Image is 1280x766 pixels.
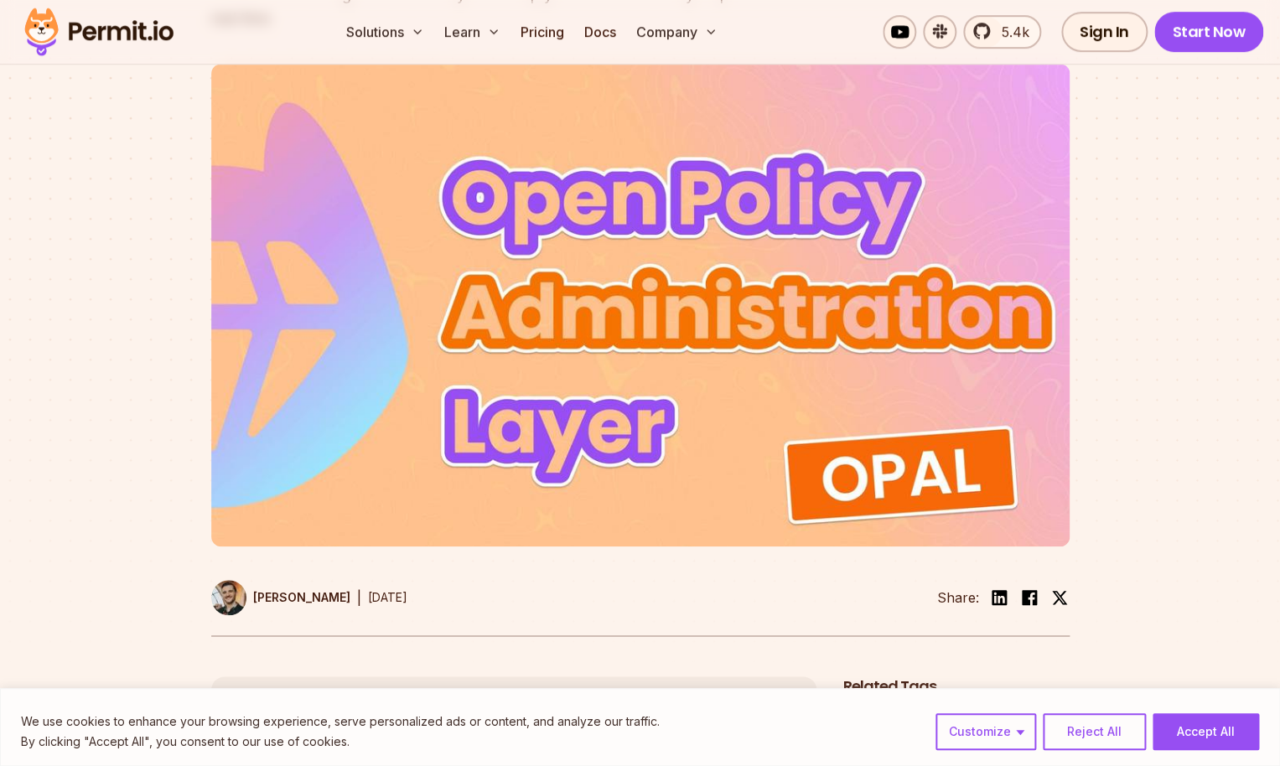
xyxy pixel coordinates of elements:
[211,580,246,615] img: Daniel Bass
[1154,12,1264,52] a: Start Now
[368,590,407,604] time: [DATE]
[992,22,1029,42] span: 5.4k
[357,587,361,608] div: |
[514,15,571,49] a: Pricing
[211,676,816,733] button: Table of Contents
[1043,713,1146,750] button: Reject All
[963,15,1041,49] a: 5.4k
[1019,587,1039,608] img: facebook
[21,732,660,752] p: By clicking "Accept All", you consent to our use of cookies.
[989,587,1009,608] img: linkedin
[1051,589,1068,606] img: twitter
[935,713,1036,750] button: Customize
[211,580,350,615] a: [PERSON_NAME]
[438,15,507,49] button: Learn
[211,64,1070,546] img: OPAL - an Authorization Service for Fine-Grained Permissions
[1153,713,1259,750] button: Accept All
[1061,12,1148,52] a: Sign In
[339,15,431,49] button: Solutions
[843,676,1070,697] h2: Related Tags
[937,587,979,608] li: Share:
[17,3,181,60] img: Permit logo
[578,15,623,49] a: Docs
[630,15,724,49] button: Company
[21,712,660,732] p: We use cookies to enhance your browsing experience, serve personalized ads or content, and analyz...
[253,589,350,606] p: [PERSON_NAME]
